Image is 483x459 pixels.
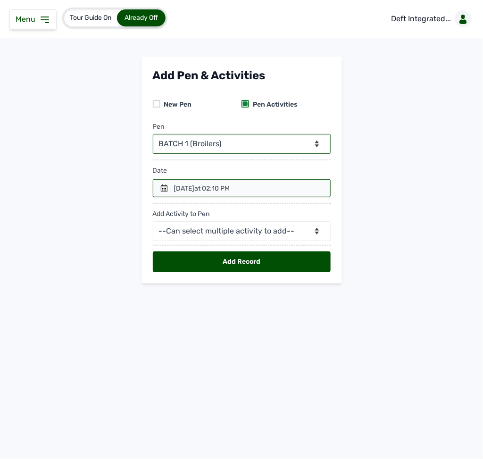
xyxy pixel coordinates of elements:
[391,13,451,25] p: Deft Integrated...
[174,184,230,193] div: [DATE]
[249,100,298,109] div: Pen Activities
[16,15,39,24] span: Menu
[16,15,50,24] a: Menu
[153,251,331,272] div: Add Record
[153,122,165,132] div: Pen
[383,6,475,32] a: Deft Integrated...
[125,14,158,22] span: Already Off
[153,204,210,219] div: Add Activity to Pen
[153,160,331,179] div: Date
[160,100,192,109] div: New Pen
[70,14,111,22] span: Tour Guide On
[153,68,331,83] div: Add Pen & Activities
[195,184,230,192] span: at 02:10 PM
